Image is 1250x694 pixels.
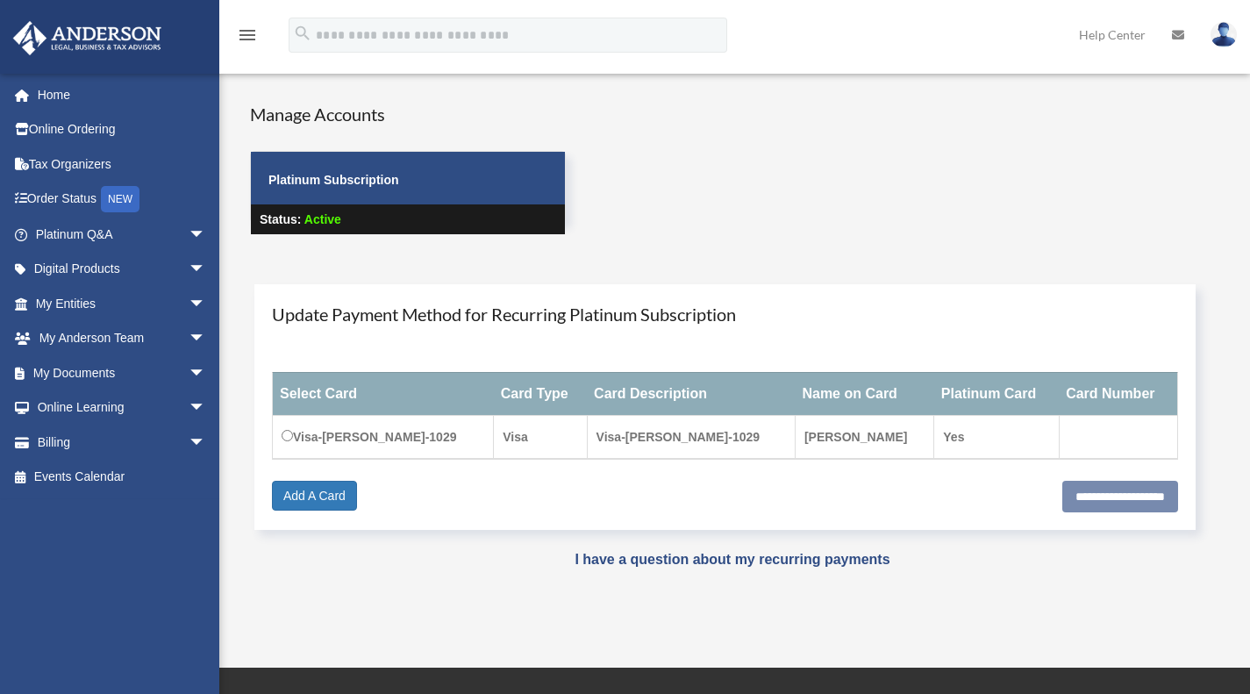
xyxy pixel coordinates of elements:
[189,355,224,391] span: arrow_drop_down
[189,321,224,357] span: arrow_drop_down
[272,302,1178,326] h4: Update Payment Method for Recurring Platinum Subscription
[12,77,232,112] a: Home
[12,355,232,390] a: My Documentsarrow_drop_down
[189,286,224,322] span: arrow_drop_down
[12,286,232,321] a: My Entitiesarrow_drop_down
[12,321,232,356] a: My Anderson Teamarrow_drop_down
[189,425,224,461] span: arrow_drop_down
[12,252,232,287] a: Digital Productsarrow_drop_down
[101,186,139,212] div: NEW
[273,372,494,415] th: Select Card
[260,212,301,226] strong: Status:
[494,415,587,459] td: Visa
[304,212,341,226] span: Active
[293,24,312,43] i: search
[12,112,232,147] a: Online Ordering
[934,372,1059,415] th: Platinum Card
[12,425,232,460] a: Billingarrow_drop_down
[12,390,232,426] a: Online Learningarrow_drop_down
[1211,22,1237,47] img: User Pic
[268,173,399,187] strong: Platinum Subscription
[587,372,795,415] th: Card Description
[12,147,232,182] a: Tax Organizers
[189,252,224,288] span: arrow_drop_down
[272,481,357,511] a: Add A Card
[12,460,232,495] a: Events Calendar
[273,415,494,459] td: Visa-[PERSON_NAME]-1029
[795,372,933,415] th: Name on Card
[1059,372,1177,415] th: Card Number
[575,552,889,567] a: I have a question about my recurring payments
[12,217,232,252] a: Platinum Q&Aarrow_drop_down
[237,25,258,46] i: menu
[8,21,167,55] img: Anderson Advisors Platinum Portal
[189,217,224,253] span: arrow_drop_down
[250,102,566,126] h4: Manage Accounts
[12,182,232,218] a: Order StatusNEW
[587,415,795,459] td: Visa-[PERSON_NAME]-1029
[494,372,587,415] th: Card Type
[237,31,258,46] a: menu
[934,415,1059,459] td: Yes
[189,390,224,426] span: arrow_drop_down
[795,415,933,459] td: [PERSON_NAME]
